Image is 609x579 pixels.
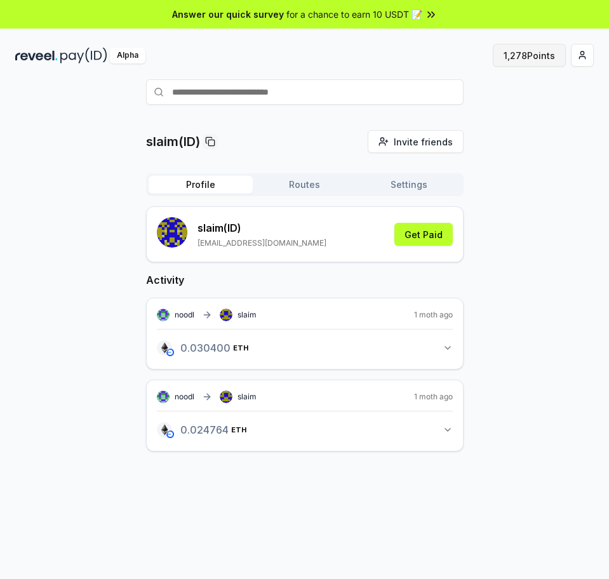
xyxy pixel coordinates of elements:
[157,337,453,359] button: 0.030400ETH
[166,349,174,356] img: base-network.png
[15,48,58,63] img: reveel_dark
[60,48,107,63] img: pay_id
[414,310,453,320] span: 1 moth ago
[172,8,284,21] span: Answer our quick survey
[166,430,174,438] img: base-network.png
[175,392,194,402] span: noodl
[414,392,453,402] span: 1 moth ago
[110,48,145,63] div: Alpha
[197,220,326,236] p: slaim (ID)
[197,238,326,248] p: [EMAIL_ADDRESS][DOMAIN_NAME]
[493,44,566,67] button: 1,278Points
[146,133,200,150] p: slaim(ID)
[394,135,453,149] span: Invite friends
[238,392,257,402] span: slaim
[394,223,453,246] button: Get Paid
[238,310,257,320] span: slaim
[157,422,172,437] img: logo.png
[149,176,253,194] button: Profile
[146,272,464,288] h2: Activity
[253,176,357,194] button: Routes
[286,8,422,21] span: for a chance to earn 10 USDT 📝
[157,340,172,356] img: logo.png
[157,419,453,441] button: 0.024764ETH
[368,130,464,153] button: Invite friends
[357,176,461,194] button: Settings
[175,310,194,320] span: noodl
